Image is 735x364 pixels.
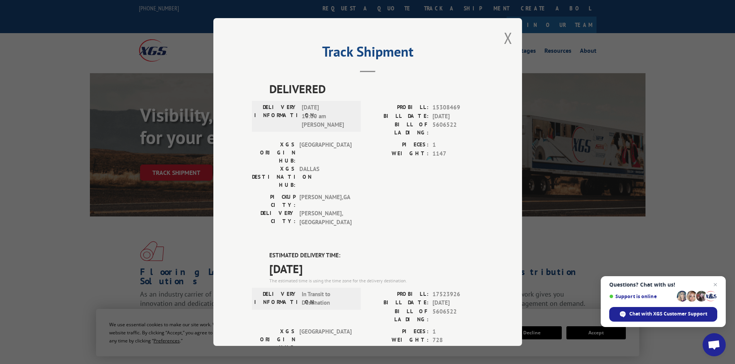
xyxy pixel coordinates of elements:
h2: Track Shipment [252,46,483,61]
span: DELIVERED [269,80,483,97]
button: Close modal [504,28,512,48]
label: PIECES: [368,327,429,336]
span: 1147 [433,149,483,158]
label: DELIVERY CITY: [252,209,296,226]
label: PROBILL: [368,103,429,112]
label: BILL OF LADING: [368,307,429,324]
label: XGS DESTINATION HUB: [252,165,296,189]
div: Open chat [703,333,726,356]
span: 728 [433,336,483,345]
label: BILL DATE: [368,112,429,121]
label: ESTIMATED DELIVERY TIME: [269,251,483,260]
span: 5606522 [433,307,483,324]
label: WEIGHT: [368,336,429,345]
span: 1 [433,141,483,149]
label: DELIVERY INFORMATION: [254,290,298,307]
div: Chat with XGS Customer Support [609,307,717,322]
div: The estimated time is using the time zone for the delivery destination. [269,277,483,284]
span: 5606522 [433,121,483,137]
label: PROBILL: [368,290,429,299]
span: Close chat [711,280,720,289]
span: [PERSON_NAME] , GA [299,193,351,209]
label: PICKUP CITY: [252,193,296,209]
span: In Transit to Destination [302,290,354,307]
span: Questions? Chat with us! [609,282,717,288]
span: DALLAS [299,165,351,189]
span: [DATE] [269,260,483,277]
label: XGS ORIGIN HUB: [252,141,296,165]
label: WEIGHT: [368,149,429,158]
span: [DATE] [433,112,483,121]
label: BILL OF LADING: [368,121,429,137]
label: BILL DATE: [368,299,429,307]
span: [DATE] 10:00 am [PERSON_NAME] [302,103,354,129]
span: Support is online [609,294,674,299]
label: DELIVERY INFORMATION: [254,103,298,129]
span: [GEOGRAPHIC_DATA] [299,327,351,352]
span: [DATE] [433,299,483,307]
label: PIECES: [368,141,429,149]
span: [GEOGRAPHIC_DATA] [299,141,351,165]
label: XGS ORIGIN HUB: [252,327,296,352]
span: 17523926 [433,290,483,299]
span: [PERSON_NAME] , [GEOGRAPHIC_DATA] [299,209,351,226]
span: Chat with XGS Customer Support [629,310,707,317]
span: 15308469 [433,103,483,112]
span: 1 [433,327,483,336]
